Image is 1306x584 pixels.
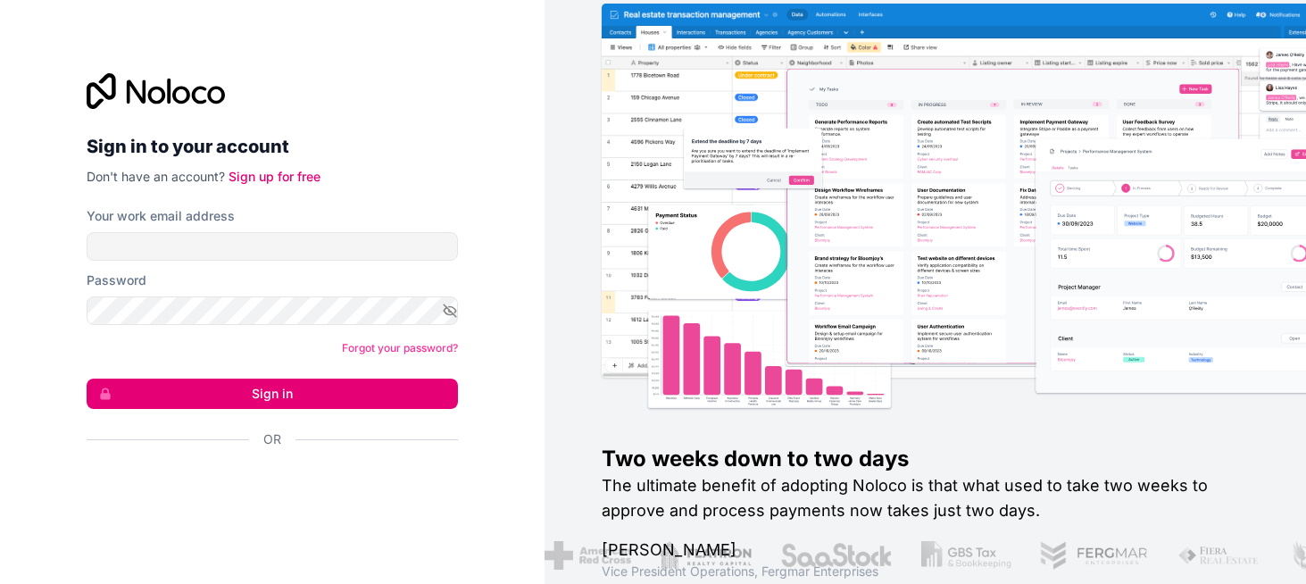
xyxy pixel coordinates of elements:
[87,379,458,409] button: Sign in
[87,271,146,289] label: Password
[602,563,1249,580] h1: Vice President Operations , Fergmar Enterprises
[542,541,628,570] img: /assets/american-red-cross-BAupjrZR.png
[87,169,225,184] span: Don't have an account?
[229,169,320,184] a: Sign up for free
[602,473,1249,523] h2: The ultimate benefit of adopting Noloco is that what used to take two weeks to approve and proces...
[263,430,281,448] span: Or
[87,207,235,225] label: Your work email address
[87,232,458,261] input: Email address
[602,538,1249,563] h1: [PERSON_NAME]
[87,130,458,163] h2: Sign in to your account
[342,341,458,355] a: Forgot your password?
[602,445,1249,473] h1: Two weeks down to two days
[87,296,458,325] input: Password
